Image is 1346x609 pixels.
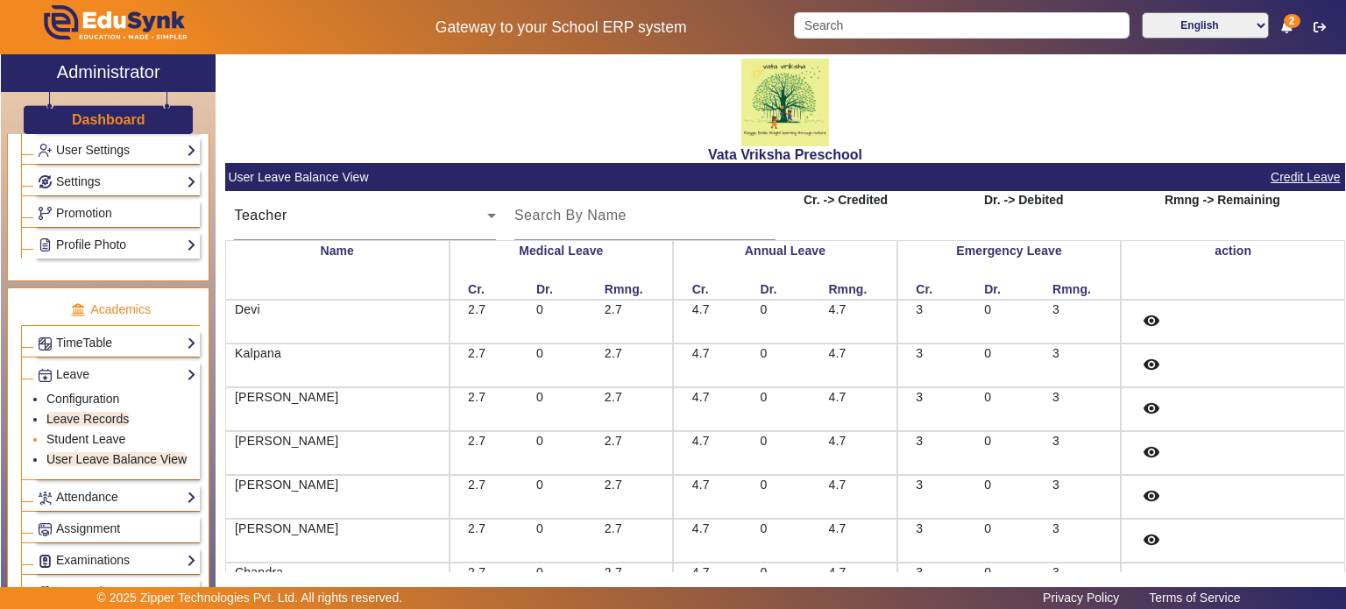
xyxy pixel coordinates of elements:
b: Dr. -> Debited [984,193,1064,207]
h2: Vata Vriksha Preschool [225,146,1345,163]
div: 3 [1043,344,1111,362]
div: 3 [907,432,975,450]
span: Promotion [56,206,112,220]
div: 2.7 [459,388,528,406]
div: Cr. [907,280,975,299]
div: 2.7 [459,432,528,450]
div: 4.7 [819,476,888,493]
div: 0 [975,344,1044,362]
div: 3 [1043,388,1111,406]
mat-cell: Chandra [225,563,450,606]
div: 0 [975,476,1044,493]
a: Leave Records [46,412,129,426]
div: 4.7 [683,344,751,362]
div: 0 [751,563,819,581]
div: 3 [907,476,975,493]
div: 0 [975,301,1044,318]
div: 4.7 [819,388,888,406]
mat-icon: remove_red_eye [1143,531,1160,549]
div: Name [235,241,440,260]
div: 0 [751,301,819,318]
span: 2 [1284,14,1300,28]
mat-cell: [PERSON_NAME] [225,475,450,519]
div: 2.7 [459,476,528,493]
b: Rmng -> Remaining [1165,193,1280,207]
div: Rmng. [1043,280,1111,299]
div: 4.7 [819,301,888,318]
img: Assignments.png [39,523,52,536]
h5: Gateway to your School ERP system [346,18,776,37]
div: 0 [527,388,595,406]
div: Emergency Leave [907,241,1112,260]
a: Dashboard [71,110,146,129]
div: 4.7 [819,563,888,581]
span: Assignment [56,521,120,535]
div: 2.7 [459,520,528,537]
p: Academics [21,301,200,319]
div: 2.7 [595,388,663,406]
div: 0 [751,344,819,362]
img: academic.png [70,302,86,318]
a: Student Leave [46,432,125,446]
mat-cell: Devi [225,300,450,343]
div: 4.7 [819,344,888,362]
h3: Dashboard [72,111,145,128]
div: 0 [751,388,819,406]
mat-icon: remove_red_eye [1143,487,1160,505]
div: 3 [1043,301,1111,318]
div: Dr. [975,280,1044,299]
div: 0 [527,432,595,450]
div: Rmng. [819,280,888,299]
div: 2.7 [459,344,528,362]
div: 4.7 [683,476,751,493]
mat-icon: remove_red_eye [1143,356,1160,373]
div: Rmng. [595,280,663,299]
div: 0 [527,301,595,318]
button: Credit Leave [1269,166,1342,188]
div: 0 [751,520,819,537]
mat-icon: remove_red_eye [1143,312,1160,329]
div: action [1130,241,1335,260]
div: 3 [1043,476,1111,493]
div: 0 [751,432,819,450]
img: 817d6453-c4a2-41f8-ac39-e8a470f27eea [741,59,829,146]
div: Cr. [683,280,751,299]
div: Dr. [751,280,819,299]
a: User Leave Balance View [46,452,187,466]
div: 0 [975,563,1044,581]
div: 0 [527,476,595,493]
div: 0 [975,388,1044,406]
div: 2.7 [595,344,663,362]
div: 3 [907,388,975,406]
div: Cr. [459,280,528,299]
div: 4.7 [819,520,888,537]
div: Dr. [527,280,595,299]
mat-cell: [PERSON_NAME] [225,431,450,475]
mat-icon: remove_red_eye [1143,400,1160,417]
div: 3 [907,520,975,537]
div: 4.7 [683,388,751,406]
div: 4.7 [683,520,751,537]
div: 3 [1043,432,1111,450]
a: Promotion [38,203,196,223]
div: 3 [907,563,975,581]
a: Privacy Policy [1034,586,1128,609]
mat-icon: remove_red_eye [1143,443,1160,461]
div: 0 [527,344,595,362]
div: 3 [1043,563,1111,581]
img: Branchoperations.png [39,207,52,220]
div: 3 [1043,520,1111,537]
a: Administrator [1,54,216,92]
div: 2.7 [595,563,663,581]
div: Annual Leave [683,241,888,260]
b: Cr. -> Credited [804,193,888,207]
div: 2.7 [595,301,663,318]
a: Assignment [38,519,196,539]
p: © 2025 Zipper Technologies Pvt. Ltd. All rights reserved. [97,589,403,607]
span: Teacher [234,208,287,223]
span: User Leave Balance View [228,168,368,187]
h2: Administrator [57,61,160,82]
div: 4.7 [683,563,751,581]
input: Search By Name [514,205,776,226]
input: Search [794,12,1129,39]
